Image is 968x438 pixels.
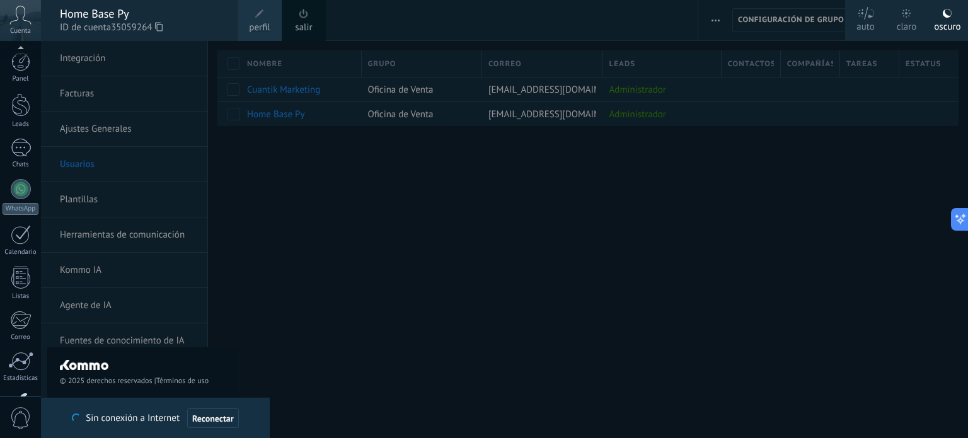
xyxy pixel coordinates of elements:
div: Correo [3,333,39,342]
div: Sin conexión a Internet [72,408,238,429]
div: oscuro [934,8,960,41]
a: salir [295,21,312,35]
span: ID de cuenta [60,21,225,35]
div: WhatsApp [3,203,38,215]
span: Reconectar [192,414,234,423]
div: Calendario [3,248,39,256]
a: Términos de uso [156,376,209,386]
span: 35059264 [111,21,163,35]
div: Leads [3,120,39,129]
div: Estadísticas [3,374,39,383]
span: perfil [249,21,270,35]
div: auto [856,8,875,41]
button: Reconectar [187,408,239,429]
div: claro [897,8,917,41]
div: Chats [3,161,39,169]
div: Home Base Py [60,7,225,21]
span: Cuenta [10,27,31,35]
div: Panel [3,75,39,83]
span: © 2025 derechos reservados | [60,376,225,386]
div: Listas [3,292,39,301]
